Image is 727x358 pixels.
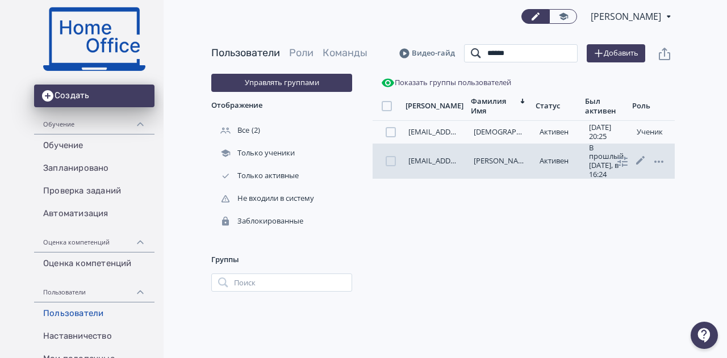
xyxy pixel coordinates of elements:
[408,155,528,166] a: [EMAIL_ADDRESS][DOMAIN_NAME]
[34,203,154,225] a: Автоматизация
[289,47,314,59] a: Роли
[211,193,316,204] div: Не входили в систему
[211,171,301,181] div: Только активные
[632,101,650,111] div: Роль
[585,96,619,116] div: Был активен
[211,246,352,273] div: Группы
[658,47,671,61] svg: Экспорт пользователей файлом
[474,127,610,137] a: [DEMOGRAPHIC_DATA][PERSON_NAME]
[34,85,154,107] button: Создать
[549,9,577,24] a: Переключиться в режим ученика
[211,47,280,59] a: Пользователи
[211,92,352,119] div: Отображение
[471,96,517,116] div: Фамилия Имя
[323,47,367,59] a: Команды
[379,74,513,92] button: Показать группы пользователей
[211,216,306,226] div: Заблокированные
[540,157,578,166] div: Активен
[474,155,531,166] a: [PERSON_NAME]
[540,128,578,137] div: Активен
[34,157,154,180] a: Запланировано
[211,119,352,142] div: (2)
[211,148,297,158] div: Только ученики
[399,48,455,59] a: Видео-гайд
[34,252,154,275] a: Оценка компетенций
[587,44,645,62] button: Добавить
[34,225,154,252] div: Оценка компетенций
[34,180,154,203] a: Проверка заданий
[34,107,154,134] div: Обучение
[34,134,154,157] a: Обучение
[589,144,628,179] div: В прошлый [DATE], в 16:24
[211,74,352,92] button: Управлять группами
[591,10,663,23] span: Ольга Болурова
[34,275,154,302] div: Пользователи
[589,123,628,141] div: [DATE] 20:25
[211,125,252,136] div: Все
[408,127,528,137] a: [EMAIL_ADDRESS][DOMAIN_NAME]
[43,7,145,71] img: https://files.teachbase.ru/system/account/51099/logo/medium-fc5ad7b27ab5aab21bf85367f4283603.png
[34,302,154,325] a: Пользователи
[637,128,670,137] div: ученик
[536,101,560,111] div: Статус
[406,101,463,111] div: [PERSON_NAME]
[34,325,154,348] a: Наставничество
